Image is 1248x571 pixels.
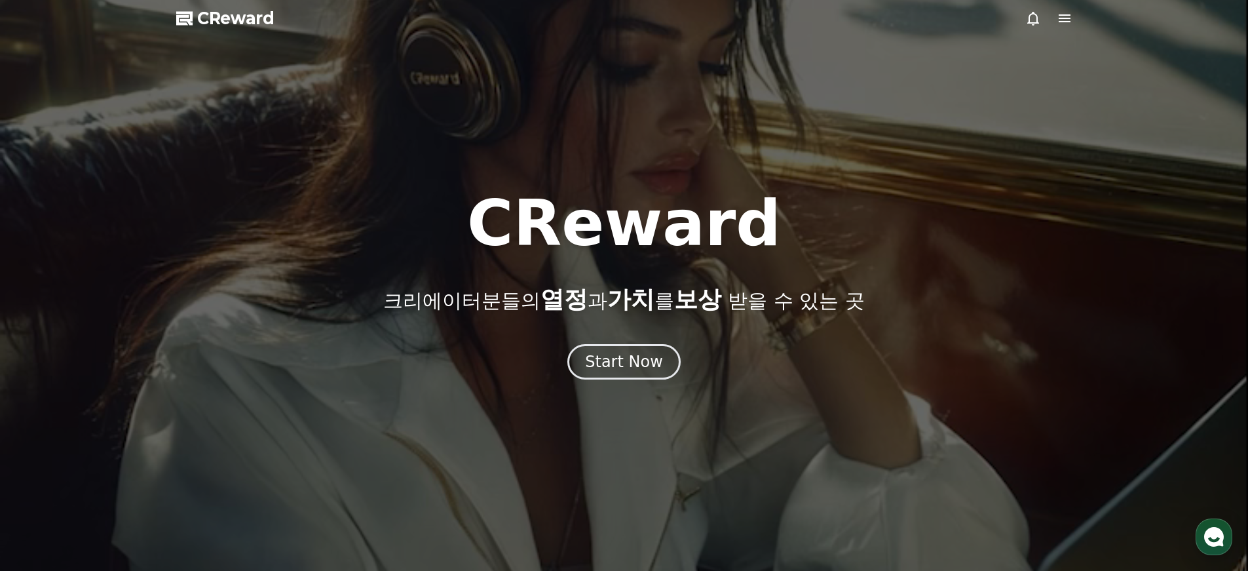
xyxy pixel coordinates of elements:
[567,357,681,370] a: Start Now
[674,286,721,313] span: 보상
[197,8,274,29] span: CReward
[383,286,864,313] p: 크리에이터분들의 과 를 받을 수 있는 곳
[585,351,663,372] div: Start Now
[467,192,781,255] h1: CReward
[607,286,654,313] span: 가치
[176,8,274,29] a: CReward
[567,344,681,380] button: Start Now
[540,286,588,313] span: 열정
